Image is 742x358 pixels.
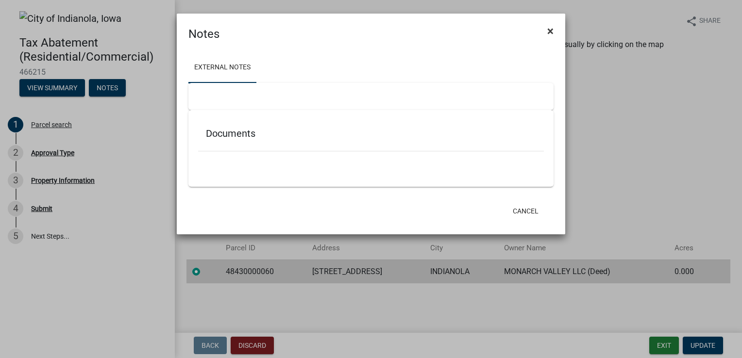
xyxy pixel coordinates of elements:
button: Close [540,17,561,45]
h5: Documents [206,128,536,139]
a: External Notes [188,52,256,83]
h4: Notes [188,25,219,43]
button: Cancel [505,202,546,220]
span: × [547,24,554,38]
